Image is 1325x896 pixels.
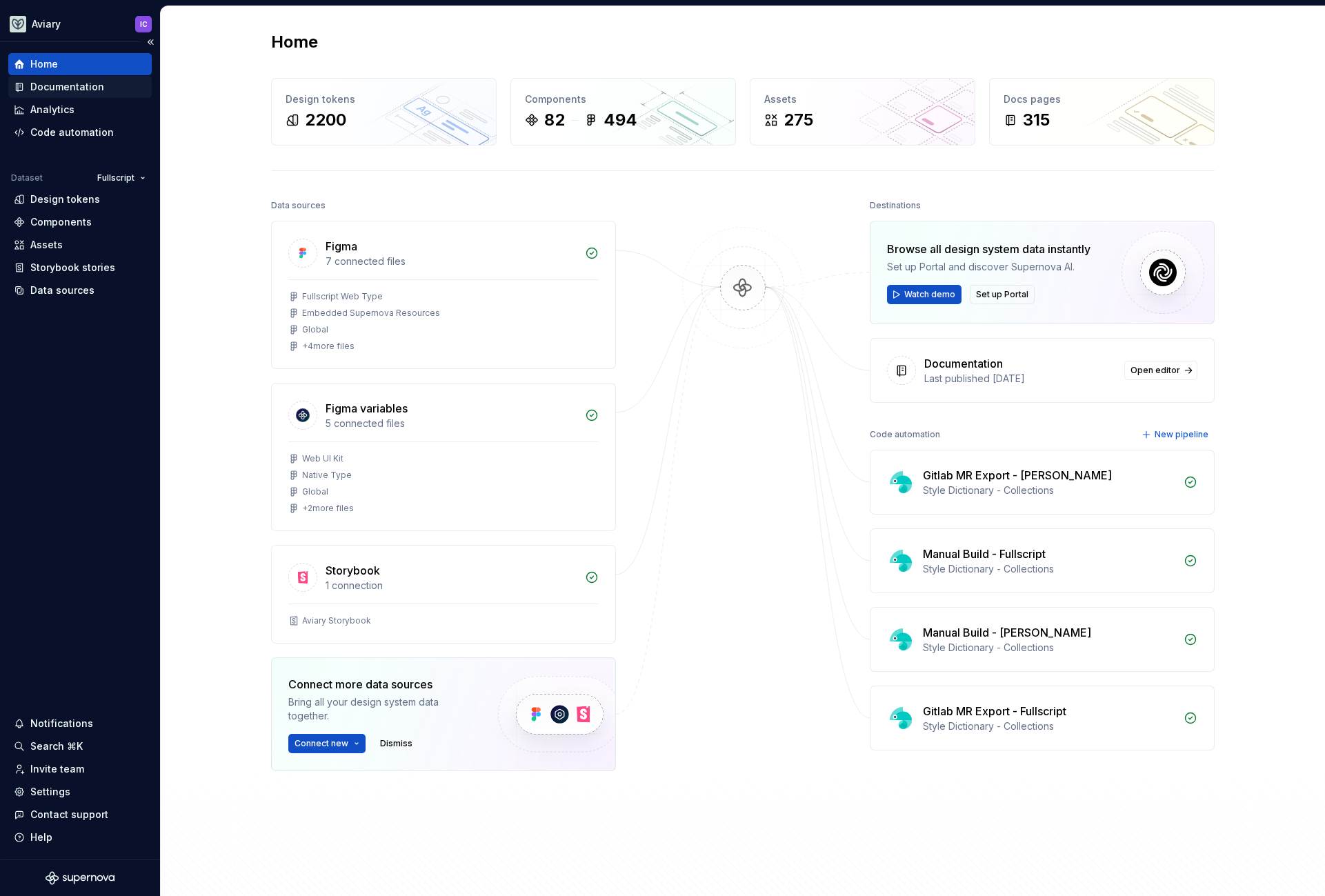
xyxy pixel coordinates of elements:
[305,109,346,131] div: 2200
[30,717,93,730] div: Notifications
[870,196,921,215] div: Destinations
[295,738,348,749] span: Connect new
[30,283,94,297] div: Data sources
[32,17,61,31] div: Aviary
[91,168,152,188] button: Fullscript
[30,126,114,139] div: Code automation
[374,734,419,753] button: Dismiss
[271,31,318,53] h2: Home
[923,562,1175,576] div: Style Dictionary - Collections
[1137,425,1215,444] button: New pipeline
[1004,92,1200,106] div: Docs pages
[544,109,565,131] div: 82
[887,285,962,304] button: Watch demo
[923,467,1112,484] div: Gitlab MR Export - [PERSON_NAME]
[8,211,152,233] a: Components
[8,279,152,301] a: Data sources
[604,109,637,131] div: 494
[3,9,157,39] button: AviaryIC
[8,234,152,256] a: Assets
[30,261,115,275] div: Storybook stories
[30,57,58,71] div: Home
[271,221,616,369] a: Figma7 connected filesFullscript Web TypeEmbedded Supernova ResourcesGlobal+4more files
[923,546,1046,562] div: Manual Build - Fullscript
[302,486,328,497] div: Global
[887,260,1090,274] div: Set up Portal and discover Supernova AI.
[1023,109,1050,131] div: 315
[326,562,380,579] div: Storybook
[271,545,616,644] a: Storybook1 connectionAviary Storybook
[30,238,63,252] div: Assets
[923,641,1175,655] div: Style Dictionary - Collections
[8,121,152,143] a: Code automation
[923,703,1066,719] div: Gitlab MR Export - Fullscript
[302,308,440,319] div: Embedded Supernova Resources
[271,196,326,215] div: Data sources
[141,32,160,52] button: Collapse sidebar
[302,453,343,464] div: Web UI Kit
[380,738,412,749] span: Dismiss
[1124,361,1197,380] a: Open editor
[288,695,475,723] div: Bring all your design system data together.
[970,285,1035,304] button: Set up Portal
[8,735,152,757] button: Search ⌘K
[784,109,813,131] div: 275
[302,503,354,514] div: + 2 more files
[288,734,366,753] button: Connect new
[326,400,408,417] div: Figma variables
[8,99,152,121] a: Analytics
[989,78,1215,146] a: Docs pages315
[30,830,52,844] div: Help
[271,78,497,146] a: Design tokens2200
[302,615,371,626] div: Aviary Storybook
[46,871,114,885] a: Supernova Logo
[8,713,152,735] button: Notifications
[904,289,955,300] span: Watch demo
[326,255,577,268] div: 7 connected files
[8,188,152,210] a: Design tokens
[271,383,616,531] a: Figma variables5 connected filesWeb UI KitNative TypeGlobal+2more files
[923,624,1091,641] div: Manual Build - [PERSON_NAME]
[1155,429,1208,440] span: New pipeline
[30,192,100,206] div: Design tokens
[976,289,1028,300] span: Set up Portal
[923,719,1175,733] div: Style Dictionary - Collections
[8,257,152,279] a: Storybook stories
[8,758,152,780] a: Invite team
[870,425,940,444] div: Code automation
[302,324,328,335] div: Global
[30,785,70,799] div: Settings
[8,826,152,848] button: Help
[302,470,352,481] div: Native Type
[286,92,482,106] div: Design tokens
[8,53,152,75] a: Home
[924,355,1003,372] div: Documentation
[923,484,1175,497] div: Style Dictionary - Collections
[30,215,92,229] div: Components
[326,238,357,255] div: Figma
[924,372,1116,386] div: Last published [DATE]
[30,103,74,117] div: Analytics
[30,739,83,753] div: Search ⌘K
[30,762,84,776] div: Invite team
[750,78,975,146] a: Assets275
[10,16,26,32] img: 256e2c79-9abd-4d59-8978-03feab5a3943.png
[30,80,104,94] div: Documentation
[302,341,355,352] div: + 4 more files
[8,76,152,98] a: Documentation
[8,781,152,803] a: Settings
[302,291,383,302] div: Fullscript Web Type
[97,172,135,183] span: Fullscript
[30,808,108,822] div: Contact support
[288,676,475,693] div: Connect more data sources
[764,92,961,106] div: Assets
[887,241,1090,257] div: Browse all design system data instantly
[326,417,577,430] div: 5 connected files
[8,804,152,826] button: Contact support
[11,172,43,183] div: Dataset
[510,78,736,146] a: Components82494
[140,19,148,30] div: IC
[525,92,721,106] div: Components
[1130,365,1180,376] span: Open editor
